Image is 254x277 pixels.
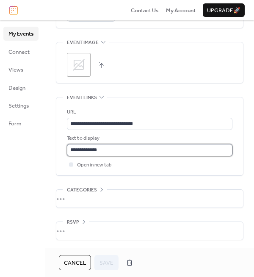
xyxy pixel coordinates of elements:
[3,45,39,58] a: Connect
[3,27,39,40] a: My Events
[8,30,33,38] span: My Events
[9,6,18,15] img: logo
[207,6,240,15] span: Upgrade 🚀
[3,63,39,76] a: Views
[166,6,196,15] span: My Account
[166,6,196,14] a: My Account
[8,119,22,128] span: Form
[64,259,86,267] span: Cancel
[67,94,97,102] span: Event links
[131,6,159,15] span: Contact Us
[67,108,231,116] div: URL
[77,161,112,169] span: Open in new tab
[56,190,243,208] div: •••
[67,186,97,194] span: Categories
[3,116,39,130] a: Form
[67,134,231,143] div: Text to display
[67,39,99,47] span: Event image
[3,81,39,94] a: Design
[67,218,79,227] span: RSVP
[8,102,29,110] span: Settings
[56,222,243,240] div: •••
[59,255,91,270] button: Cancel
[8,66,23,74] span: Views
[131,6,159,14] a: Contact Us
[8,84,25,92] span: Design
[203,3,245,17] button: Upgrade🚀
[67,53,91,77] div: ;
[3,99,39,112] a: Settings
[8,48,30,56] span: Connect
